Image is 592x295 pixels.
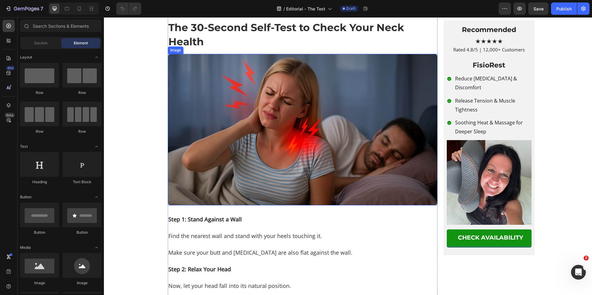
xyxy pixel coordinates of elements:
[2,2,46,15] button: 7
[571,265,586,280] iframe: Intercom live chat
[551,2,577,15] button: Publish
[63,280,101,286] div: Image
[351,57,427,75] p: Reduce [MEDICAL_DATA] & Discomfort
[92,243,101,253] span: Toggle open
[64,273,333,289] p: Don’t force it back. Don’t overcorrect.
[584,256,589,261] span: 2
[343,20,427,28] p: ★★★★★
[343,123,428,208] img: gempages_540606567129547647-47ea4e1b-6732-49b3-91a0-3c15c2e114dd.jpg
[92,192,101,202] span: Toggle open
[20,280,59,286] div: Image
[528,2,549,15] button: Save
[283,6,285,12] span: /
[74,40,88,46] span: Element
[343,44,427,53] p: FisioRest
[556,6,572,12] div: Publish
[286,6,325,12] span: Editorial - The Test
[20,20,101,32] input: Search Sections & Elements
[20,194,31,200] span: Button
[40,5,43,12] p: 7
[351,101,427,119] p: Soothing Heat & Massage for Deeper Sleep
[20,129,59,134] div: Row
[343,8,427,17] p: Recommended
[6,66,15,71] div: 450
[20,55,32,60] span: Layout
[63,179,101,185] div: Text Block
[349,29,421,35] span: Rated 4.8/5 | 12,000+ Customers
[354,217,419,224] p: CHECK AVAILABILITY
[104,17,592,295] iframe: Design area
[351,79,427,97] p: Release Tension & Muscle Tightness
[63,230,101,235] div: Button
[5,113,15,118] div: Beta
[343,212,428,229] a: CHECK AVAILABILITY
[533,6,544,11] span: Save
[20,179,59,185] div: Heading
[92,52,101,62] span: Toggle open
[63,90,101,95] div: Row
[20,144,28,149] span: Text
[20,230,59,235] div: Button
[20,245,31,250] span: Media
[20,90,59,95] div: Row
[92,142,101,152] span: Toggle open
[34,40,47,46] span: Section
[116,2,141,15] div: Undo/Redo
[346,6,356,11] span: Draft
[63,129,101,134] div: Row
